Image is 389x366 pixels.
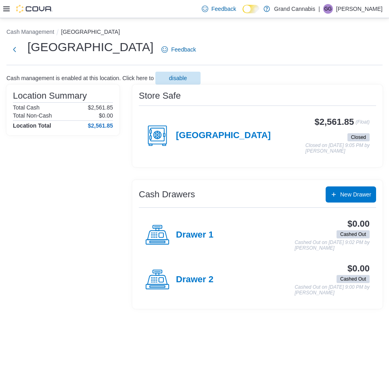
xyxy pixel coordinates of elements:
[61,29,120,35] button: [GEOGRAPHIC_DATA]
[13,122,51,129] h4: Location Total
[99,112,113,119] p: $0.00
[6,41,23,58] button: Next
[340,190,371,199] span: New Drawer
[337,275,370,283] span: Cashed Out
[139,190,195,199] h3: Cash Drawers
[158,41,199,58] a: Feedback
[6,75,154,81] p: Cash management is enabled at this location. Click here to
[199,1,239,17] a: Feedback
[176,230,213,240] h4: Drawer 1
[88,104,113,111] p: $2,561.85
[351,134,366,141] span: Closed
[347,264,370,273] h3: $0.00
[243,13,243,14] span: Dark Mode
[155,72,201,85] button: disable
[27,39,153,55] h1: [GEOGRAPHIC_DATA]
[88,122,113,129] h4: $2,561.85
[337,230,370,238] span: Cashed Out
[6,29,54,35] button: Cash Management
[347,133,370,141] span: Closed
[243,5,259,13] input: Dark Mode
[326,186,376,203] button: New Drawer
[176,130,271,141] h4: [GEOGRAPHIC_DATA]
[13,104,40,111] h6: Total Cash
[211,5,236,13] span: Feedback
[169,74,187,82] span: disable
[274,4,315,14] p: Grand Cannabis
[171,45,196,54] span: Feedback
[6,28,383,37] nav: An example of EuiBreadcrumbs
[324,4,332,14] span: GG
[13,112,52,119] h6: Total Non-Cash
[305,143,370,154] p: Closed on [DATE] 9:05 PM by [PERSON_NAME]
[356,117,370,132] p: (Float)
[336,4,383,14] p: [PERSON_NAME]
[347,219,370,229] h3: $0.00
[340,275,366,283] span: Cashed Out
[13,91,87,101] h3: Location Summary
[318,4,320,14] p: |
[16,5,52,13] img: Cova
[295,240,370,251] p: Cashed Out on [DATE] 9:02 PM by [PERSON_NAME]
[176,275,213,285] h4: Drawer 2
[295,285,370,296] p: Cashed Out on [DATE] 9:00 PM by [PERSON_NAME]
[323,4,333,14] div: Greg Gaudreau
[340,231,366,238] span: Cashed Out
[139,91,181,101] h3: Store Safe
[315,117,354,127] h3: $2,561.85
